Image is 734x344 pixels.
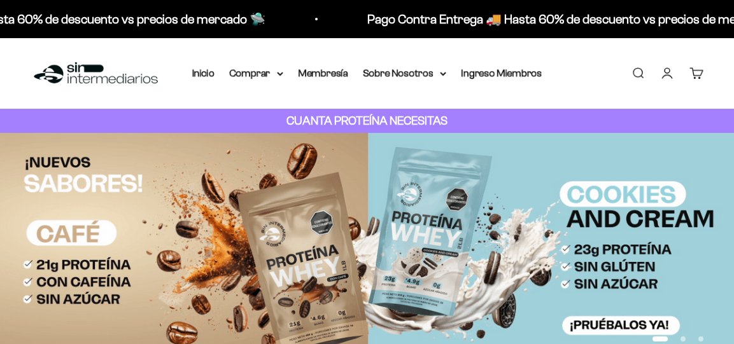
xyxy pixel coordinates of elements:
[363,65,446,81] summary: Sobre Nosotros
[230,65,283,81] summary: Comprar
[192,67,215,78] a: Inicio
[462,67,542,78] a: Ingreso Miembros
[299,67,348,78] a: Membresía
[286,114,448,127] strong: CUANTA PROTEÍNA NECESITAS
